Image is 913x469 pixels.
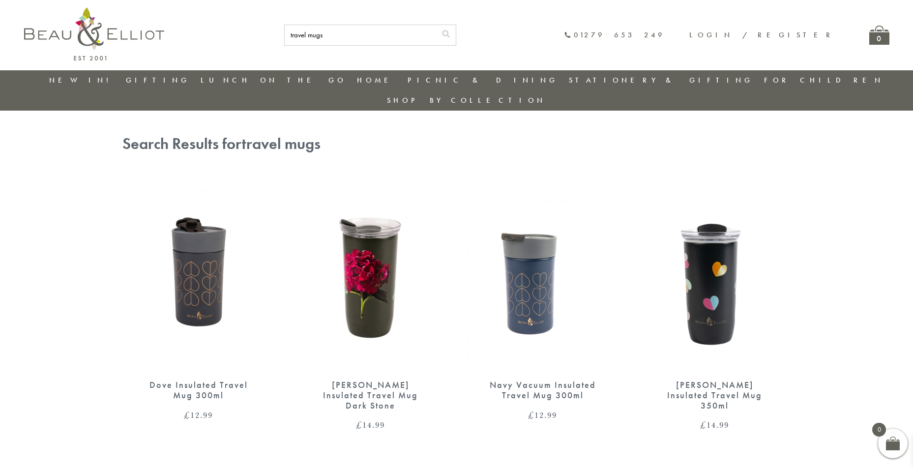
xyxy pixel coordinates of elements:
[122,174,275,370] img: Dove Grande Travel Mug 450ml
[357,75,396,85] a: Home
[201,75,346,85] a: Lunch On The Go
[122,135,791,153] h1: Search Results for
[126,75,190,85] a: Gifting
[764,75,884,85] a: For Children
[356,419,385,431] bdi: 14.99
[528,409,534,421] span: £
[408,75,558,85] a: Picnic & Dining
[184,409,190,421] span: £
[700,419,729,431] bdi: 14.99
[122,174,275,419] a: Dove Grande Travel Mug 450ml Dove Insulated Travel Mug 300ml £12.99
[24,7,164,60] img: logo
[295,174,447,429] a: Sarah Kelleher travel mug dark stone [PERSON_NAME] Insulated Travel Mug Dark Stone £14.99
[700,419,707,431] span: £
[295,174,447,370] img: Sarah Kelleher travel mug dark stone
[528,409,557,421] bdi: 12.99
[49,75,115,85] a: New in!
[639,174,791,370] img: Emily Insulated Travel Mug Emily Heart Travel Mug
[242,134,321,154] span: travel mugs
[285,25,436,45] input: SEARCH
[184,409,213,421] bdi: 12.99
[484,380,602,400] div: Navy Vacuum Insulated Travel Mug 300ml
[467,174,619,419] a: Navy Vacuum Insulated Travel Mug 300ml Navy Vacuum Insulated Travel Mug 300ml £12.99
[356,419,362,431] span: £
[569,75,753,85] a: Stationery & Gifting
[140,380,258,400] div: Dove Insulated Travel Mug 300ml
[656,380,774,410] div: [PERSON_NAME] Insulated Travel Mug 350ml
[564,31,665,39] a: 01279 653 249
[869,26,889,45] a: 0
[872,423,886,437] span: 0
[387,95,546,105] a: Shop by collection
[467,174,619,370] img: Navy Vacuum Insulated Travel Mug 300ml
[639,174,791,429] a: Emily Insulated Travel Mug Emily Heart Travel Mug [PERSON_NAME] Insulated Travel Mug 350ml £14.99
[312,380,430,410] div: [PERSON_NAME] Insulated Travel Mug Dark Stone
[689,30,835,40] a: Login / Register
